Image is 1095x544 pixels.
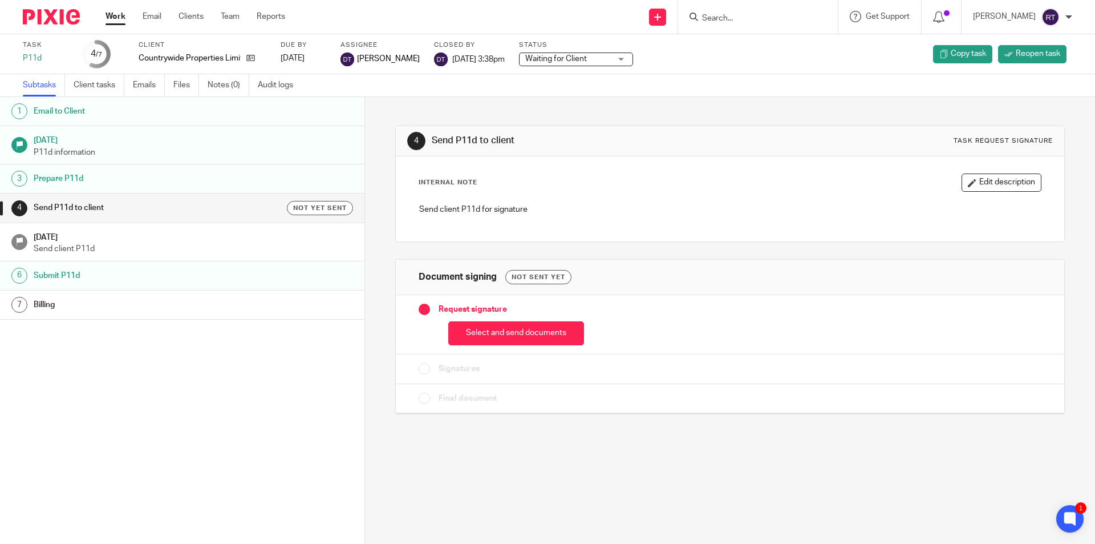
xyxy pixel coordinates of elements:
[439,304,507,315] span: Request signature
[1075,502,1086,514] div: 1
[439,363,480,374] span: Signatures
[34,229,353,243] h1: [DATE]
[407,132,425,150] div: 4
[448,321,584,346] button: Select and send documents
[34,243,353,255] p: Send client P11d
[432,135,755,147] h1: Send P11d to client
[434,41,505,50] label: Closed by
[179,11,204,22] a: Clients
[34,147,353,158] p: P11d information
[106,11,125,22] a: Work
[962,174,1041,192] button: Edit description
[34,170,247,187] h1: Prepare P11d
[954,136,1053,146] div: Task request signature
[419,178,477,187] p: Internal Note
[96,51,102,58] small: /7
[143,11,161,22] a: Email
[701,14,804,24] input: Search
[11,200,27,216] div: 4
[11,171,27,187] div: 3
[258,74,302,96] a: Audit logs
[34,267,247,284] h1: Submit P11d
[419,204,1040,215] p: Send client P11d for signature
[525,55,587,63] span: Waiting for Client
[23,74,65,96] a: Subtasks
[11,297,27,313] div: 7
[340,41,420,50] label: Assignee
[973,11,1036,22] p: [PERSON_NAME]
[1041,8,1060,26] img: svg%3E
[173,74,199,96] a: Files
[11,268,27,284] div: 6
[933,45,992,63] a: Copy task
[519,41,633,50] label: Status
[434,53,448,66] img: svg%3E
[951,48,986,59] span: Copy task
[34,199,247,216] h1: Send P11d to client
[281,53,326,64] div: [DATE]
[91,47,102,61] div: 4
[293,203,347,213] span: Not yet sent
[281,41,326,50] label: Due by
[34,103,247,120] h1: Email to Client
[23,9,80,25] img: Pixie
[1016,48,1060,59] span: Reopen task
[866,13,910,21] span: Get Support
[23,41,68,50] label: Task
[439,393,497,404] span: Final document
[505,270,571,284] div: Not sent yet
[419,271,497,283] h1: Document signing
[133,74,165,96] a: Emails
[139,53,241,64] p: Countrywide Properties Limited
[11,103,27,119] div: 1
[998,45,1066,63] a: Reopen task
[23,53,68,64] div: P11d
[340,53,354,66] img: svg%3E
[208,74,249,96] a: Notes (0)
[74,74,124,96] a: Client tasks
[257,11,285,22] a: Reports
[139,41,266,50] label: Client
[452,55,505,63] span: [DATE] 3:38pm
[357,53,420,65] span: [PERSON_NAME]
[34,132,353,146] h1: [DATE]
[34,296,247,313] h1: Billing
[221,11,240,22] a: Team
